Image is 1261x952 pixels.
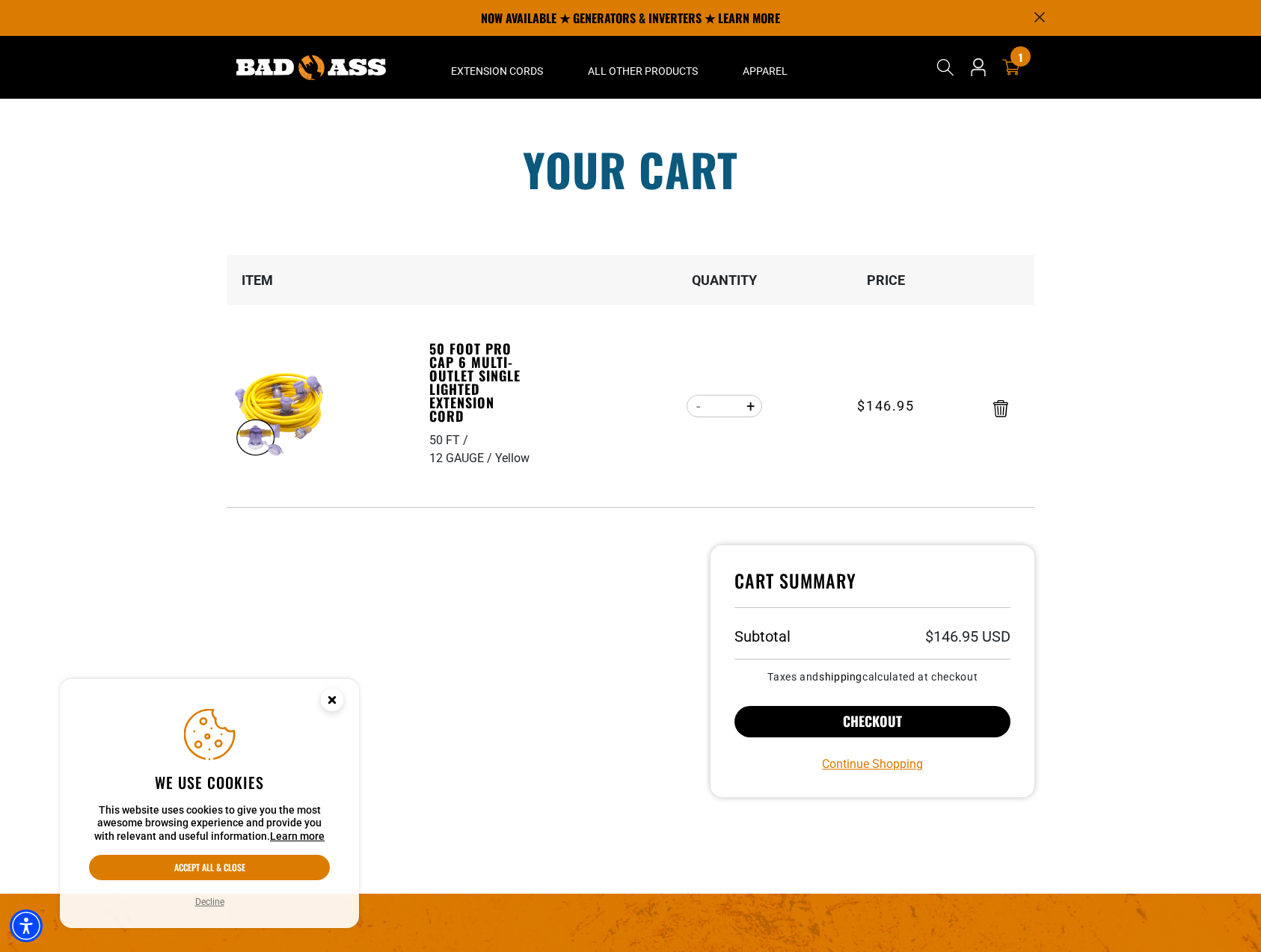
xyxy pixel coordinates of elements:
[227,255,429,305] th: Item
[215,147,1046,191] h1: Your cart
[806,255,967,305] th: Price
[734,672,1010,682] small: Taxes and calculated at checkout
[270,830,325,842] a: This website uses cookies to give you the most awesome browsing experience and provide you with r...
[60,679,359,929] aside: Cookie Consent
[10,909,43,942] div: Accessibility Menu
[191,894,229,909] button: Decline
[236,55,386,80] img: Bad Ass Extension Cords
[305,679,359,725] button: Close this option
[89,855,330,880] button: Accept all & close
[743,64,788,78] span: Apparel
[819,671,862,683] a: shipping
[588,64,698,78] span: All Other Products
[925,629,1010,644] p: $146.95 USD
[993,403,1008,414] a: Remove 50 Foot Pro Cap 6 Multi-Outlet Single Lighted Extension Cord - 50 FT / 12 GAUGE / Yellow
[720,36,810,99] summary: Apparel
[429,36,565,99] summary: Extension Cords
[1019,52,1022,63] span: 1
[822,755,923,773] a: Continue Shopping
[429,342,533,423] a: 50 Foot Pro Cap 6 Multi-Outlet Single Lighted Extension Cord
[966,36,990,99] a: Open this option
[429,449,495,467] div: 12 GAUGE
[89,773,330,792] h2: We use cookies
[429,432,471,449] div: 50 FT
[89,804,330,844] p: This website uses cookies to give you the most awesome browsing experience and provide you with r...
[734,569,1010,608] h4: Cart Summary
[644,255,806,305] th: Quantity
[933,55,957,79] summary: Search
[710,393,739,419] input: Quantity for 50 Foot Pro Cap 6 Multi-Outlet Single Lighted Extension Cord
[734,706,1010,737] button: Checkout
[857,396,914,416] span: $146.95
[451,64,543,78] span: Extension Cords
[495,449,530,467] div: Yellow
[565,36,720,99] summary: All Other Products
[734,629,791,644] h3: Subtotal
[233,365,327,459] img: yellow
